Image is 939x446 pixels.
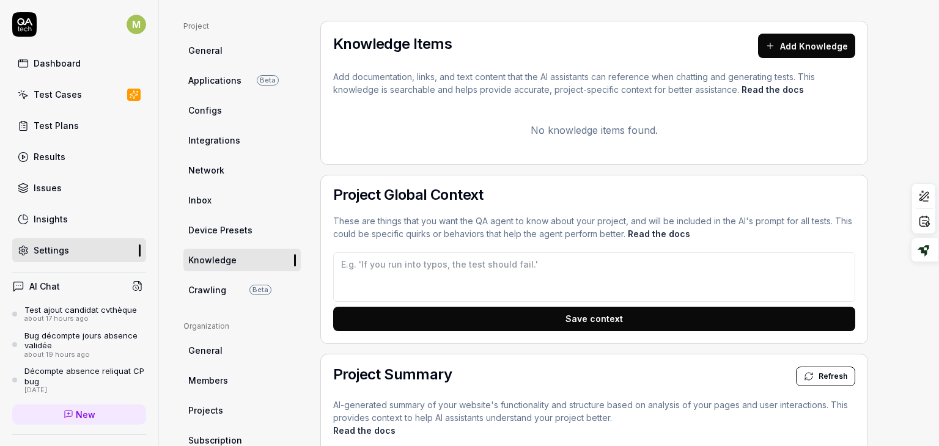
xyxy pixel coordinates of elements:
span: Projects [188,404,223,417]
a: Dashboard [12,51,146,75]
div: Test ajout candidat cvthèque [24,305,137,315]
button: Refresh [796,367,855,386]
span: New [76,408,95,421]
a: Results [12,145,146,169]
div: Issues [34,181,62,194]
div: Décompte absence reliquat CP bug [24,366,146,386]
span: General [188,344,223,357]
a: Knowledge [183,249,301,271]
a: Device Presets [183,219,301,241]
div: Results [34,150,65,163]
a: Inbox [183,189,301,211]
a: Members [183,369,301,392]
button: Add Knowledge [758,34,855,58]
p: These are things that you want the QA agent to know about your project, and will be included in t... [333,214,855,240]
span: Configs [188,104,222,117]
div: Bug décompte jours absence validée [24,331,146,351]
span: Knowledge [188,254,237,266]
a: Test Cases [12,82,146,106]
a: New [12,404,146,425]
a: CrawlingBeta [183,279,301,301]
button: Save context [333,307,855,331]
div: Settings [34,244,69,257]
a: Read the docs [742,84,804,95]
span: Beta [257,75,279,86]
a: Settings [12,238,146,262]
button: M [127,12,146,37]
div: Insights [34,213,68,225]
a: Integrations [183,129,301,152]
a: General [183,339,301,362]
div: Dashboard [34,57,81,70]
p: Add documentation, links, and text content that the AI assistants can reference when chatting and... [333,70,855,96]
span: Members [188,374,228,387]
span: M [127,15,146,34]
a: Insights [12,207,146,231]
h2: Project Global Context [333,188,855,202]
div: Test Cases [34,88,82,101]
a: Projects [183,399,301,422]
a: Read the docs [333,425,396,436]
span: Network [188,164,224,177]
div: [DATE] [24,386,146,395]
div: Project [183,21,301,32]
a: Read the docs [628,228,690,239]
h2: Knowledge Items [333,37,452,51]
a: Configs [183,99,301,122]
p: AI-generated summary of your website's functionality and structure based on analysis of your page... [333,398,855,437]
a: Bug décompte jours absence validéeabout 19 hours ago [12,331,146,359]
span: Applications [188,74,241,87]
a: Network [183,159,301,181]
div: about 17 hours ago [24,315,137,323]
a: Issues [12,176,146,200]
div: Test Plans [34,119,79,132]
span: Refresh [819,371,847,382]
span: Inbox [188,194,212,207]
div: Organization [183,321,301,332]
a: ApplicationsBeta [183,69,301,92]
a: Test ajout candidat cvthèqueabout 17 hours ago [12,305,146,323]
span: General [188,44,223,57]
span: Device Presets [188,224,252,236]
a: Décompte absence reliquat CP bug[DATE] [12,366,146,394]
p: No knowledge items found. [333,123,855,137]
h2: Project Summary [333,367,452,382]
span: Integrations [188,134,240,147]
span: Crawling [188,283,226,296]
a: General [183,39,301,62]
span: Beta [249,285,271,295]
h4: AI Chat [29,280,60,293]
a: Test Plans [12,114,146,137]
div: about 19 hours ago [24,351,146,359]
